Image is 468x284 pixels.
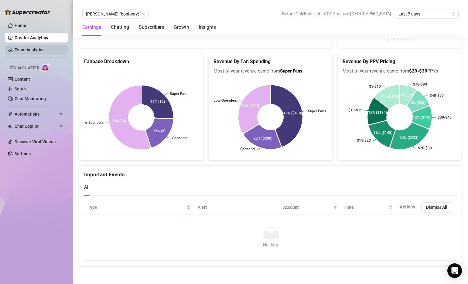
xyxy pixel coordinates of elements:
[240,147,255,151] text: Spenders
[80,120,104,125] text: Low-Spenders
[409,68,427,74] b: $20-$30
[344,204,388,211] span: Time
[343,58,457,65] h5: Revenue By PPV Pricing
[15,121,58,131] span: Chat Copilot
[340,200,396,215] th: Time
[8,112,13,117] span: thunderbolt
[398,9,455,19] span: Last 7 days
[15,139,56,144] a: Discover Viral Videos
[15,33,63,42] a: Creator Analytics
[333,205,337,209] span: filter
[86,9,145,19] span: Ryan (bostonry)
[174,24,189,31] div: Growth
[15,151,31,156] a: Settings
[214,99,237,103] text: Low-Spenders
[90,242,451,248] div: No data
[349,108,363,112] text: $10-$15
[369,85,381,89] text: $5-$10
[15,77,30,82] a: Content
[42,63,51,72] img: AI Chatter
[438,116,452,120] text: $30-$40
[15,86,26,91] a: Setup
[84,58,198,65] h5: Fanbase Breakdown
[88,204,186,211] span: Type
[9,65,39,71] span: Izzy AI Chatter
[324,9,391,18] span: CDT America/[GEOGRAPHIC_DATA]
[170,92,188,96] text: Super Fans
[283,204,331,211] span: Account
[84,184,90,190] span: All
[343,68,457,75] span: Most of your revenue came from PPVs
[214,58,328,65] h5: Revenue By Fan Spending
[430,93,444,98] text: $40-$50
[357,138,371,143] text: $15-$20
[282,9,320,18] span: Before OnlyFans cut
[142,12,145,16] span: team
[111,24,129,31] div: Chatting
[82,24,101,31] div: Earnings
[308,109,326,113] text: Super Fans
[199,24,216,31] div: Insights
[418,146,432,150] text: $20-$30
[84,166,457,179] div: Important Events
[214,68,328,75] span: Most of your revenue came from
[421,202,452,212] button: Dismiss All
[15,109,58,119] span: Automations
[8,124,12,128] img: Chat Copilot
[452,12,455,16] span: calendar
[280,68,302,74] b: Super Fans
[426,205,447,210] span: Dismiss All
[332,203,338,212] span: filter
[84,200,194,215] th: Type
[172,136,187,140] text: Spenders
[15,23,26,28] a: Home
[5,9,50,15] img: logo-BBDzfeDw.svg
[387,35,413,43] a: (Learn More)
[139,24,164,31] div: Subscribers
[400,204,415,210] span: Actions
[447,263,462,278] div: Open Intercom Messenger
[15,96,46,101] a: Chat Monitoring
[194,200,279,215] th: Alert
[413,83,427,87] text: $70-$80
[15,47,44,52] a: Team Analytics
